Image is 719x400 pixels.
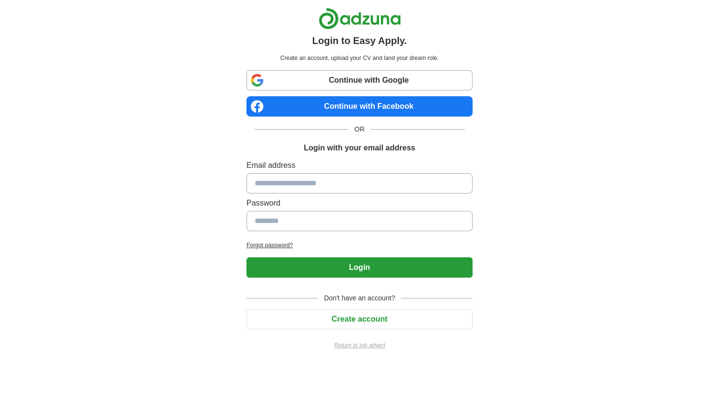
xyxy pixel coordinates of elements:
[248,54,471,62] p: Create an account, upload your CV and land your dream role.
[246,341,473,350] a: Return to job advert
[246,70,473,90] a: Continue with Google
[312,33,407,48] h1: Login to Easy Apply.
[246,315,473,323] a: Create account
[246,160,473,171] label: Email address
[246,96,473,117] a: Continue with Facebook
[319,8,401,30] img: Adzuna logo
[246,309,473,329] button: Create account
[246,197,473,209] label: Password
[246,257,473,278] button: Login
[318,293,401,303] span: Don't have an account?
[246,241,473,250] a: Forgot password?
[304,142,415,154] h1: Login with your email address
[349,124,370,134] span: OR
